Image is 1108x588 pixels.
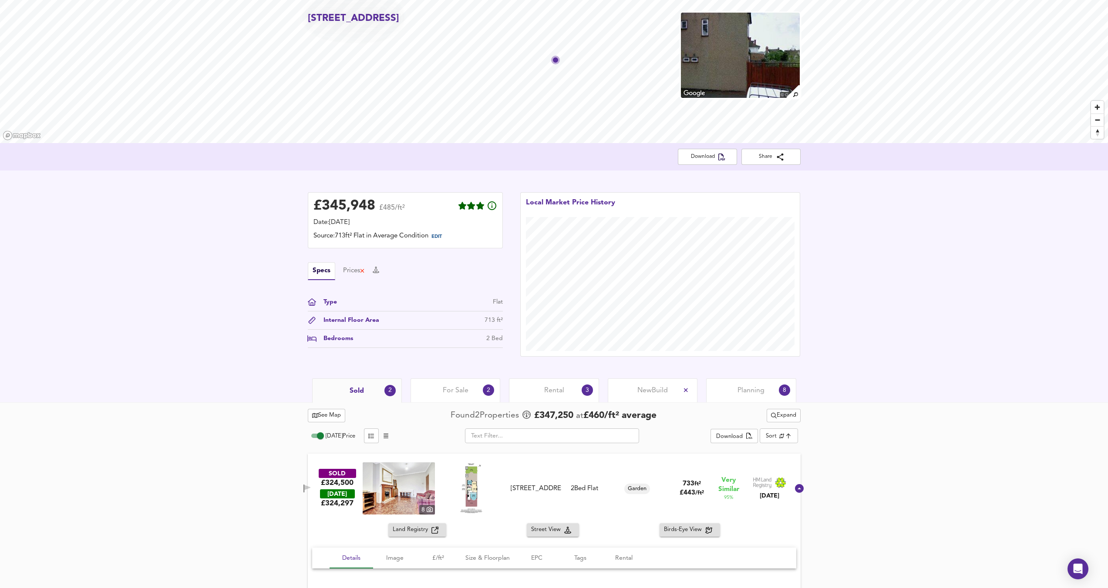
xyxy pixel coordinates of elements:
[531,525,564,535] span: Street View
[680,490,704,496] span: £ 443
[443,386,468,395] span: For Sale
[583,411,657,420] span: £ 460 / ft² average
[664,525,705,535] span: Birds-Eye View
[1091,126,1104,139] button: Reset bearing to north
[363,462,435,514] img: property thumbnail
[683,481,694,487] span: 733
[483,384,494,396] div: 2
[794,483,805,494] svg: Show Details
[313,231,497,243] div: Source: 713ft² Flat in Average Condition
[1091,127,1104,139] span: Reset bearing to north
[350,386,364,396] span: Sold
[319,469,356,478] div: SOLD
[511,484,561,493] div: [STREET_ADDRESS]
[711,429,758,444] div: split button
[313,218,497,227] div: Date: [DATE]
[738,386,764,395] span: Planning
[711,429,758,444] button: Download
[451,410,521,421] div: Found 2 Propert ies
[680,12,800,99] img: property
[308,262,335,280] button: Specs
[527,523,579,537] button: Street View
[741,149,801,165] button: Share
[785,84,801,99] img: search
[465,553,510,564] span: Size & Floorplan
[718,476,739,494] span: Very Similar
[1091,114,1104,126] button: Zoom out
[388,523,446,537] button: Land Registry
[660,523,720,537] button: Birds-Eye View
[384,385,396,396] div: 2
[308,12,399,25] h2: [STREET_ADDRESS]
[716,432,743,442] div: Download
[308,409,346,422] button: See Map
[624,485,650,493] span: Garden
[1068,558,1088,579] div: Open Intercom Messenger
[3,130,41,140] a: Mapbox homepage
[753,477,787,488] img: Land Registry
[767,409,801,422] button: Expand
[624,484,650,494] div: Garden
[1091,101,1104,114] button: Zoom in
[607,553,640,564] span: Rental
[507,484,565,493] div: 5 Imperial Drive, HA2 7BP
[766,432,777,440] div: Sort
[779,384,790,396] div: 8
[571,484,598,493] div: 2 Bed Flat
[363,462,435,514] a: property thumbnail 8
[453,462,490,514] img: Floorplan
[485,316,503,325] div: 713 ft²
[760,428,798,443] div: Sort
[393,525,431,535] span: Land Registry
[317,297,337,307] div: Type
[343,266,365,276] button: Prices
[678,149,737,165] button: Download
[431,234,442,239] span: EDIT
[320,489,355,498] div: [DATE]
[767,409,801,422] div: split button
[321,498,354,508] span: £ 324,297
[313,200,375,213] div: £ 345,948
[748,152,794,161] span: Share
[326,433,355,439] span: [DATE] Price
[582,384,593,396] div: 3
[637,386,668,395] span: New Build
[771,411,796,421] span: Expand
[526,198,615,217] div: Local Market Price History
[465,428,639,443] input: Text Filter...
[694,481,701,487] span: ft²
[685,152,730,161] span: Download
[317,334,353,343] div: Bedrooms
[544,386,564,395] span: Rental
[312,411,341,421] span: See Map
[321,478,354,488] div: £324,500
[335,553,368,564] span: Details
[695,490,704,496] span: / ft²
[308,454,801,523] div: SOLD£324,500 [DATE]£324,297property thumbnail 8 Floorplan[STREET_ADDRESS]2Bed FlatGarden733ft²£44...
[486,334,503,343] div: 2 Bed
[317,316,379,325] div: Internal Floor Area
[520,553,553,564] span: EPC
[753,491,787,500] div: [DATE]
[564,553,597,564] span: Tags
[576,412,583,420] span: at
[534,409,573,422] span: £ 347,250
[493,297,503,307] div: Flat
[422,553,455,564] span: £/ft²
[378,553,411,564] span: Image
[419,505,435,514] div: 8
[379,204,405,217] span: £485/ft²
[724,494,733,501] span: 95 %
